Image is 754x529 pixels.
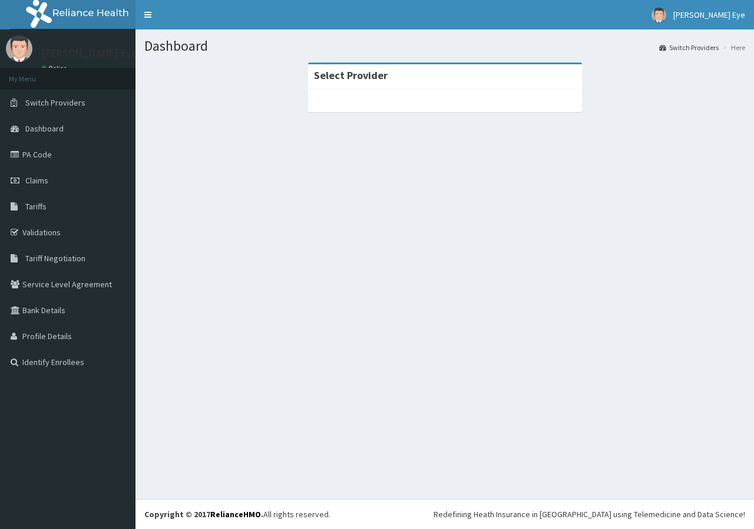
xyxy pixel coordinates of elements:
span: Switch Providers [25,97,85,108]
a: Switch Providers [659,42,719,52]
span: Tariffs [25,201,47,212]
div: Redefining Heath Insurance in [GEOGRAPHIC_DATA] using Telemedicine and Data Science! [434,508,745,520]
footer: All rights reserved. [135,499,754,529]
a: Online [41,64,70,73]
span: Claims [25,175,48,186]
span: [PERSON_NAME] Eye [673,9,745,20]
li: Here [720,42,745,52]
p: [PERSON_NAME] Eye [41,48,137,58]
img: User Image [652,8,666,22]
strong: Select Provider [314,68,388,82]
a: RelianceHMO [210,509,261,520]
strong: Copyright © 2017 . [144,509,263,520]
span: Tariff Negotiation [25,253,85,264]
img: User Image [6,35,32,62]
span: Dashboard [25,123,64,134]
h1: Dashboard [144,38,745,54]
